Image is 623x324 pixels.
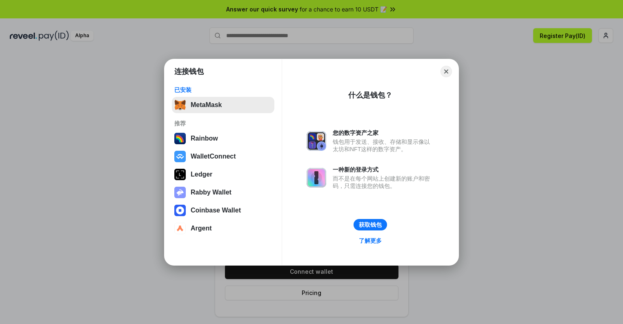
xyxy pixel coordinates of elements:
div: WalletConnect [191,153,236,160]
div: 钱包用于发送、接收、存储和显示像以太坊和NFT这样的数字资产。 [333,138,434,153]
div: 已安装 [174,86,272,94]
button: Rainbow [172,130,274,147]
div: Ledger [191,171,212,178]
button: MetaMask [172,97,274,113]
img: svg+xml,%3Csvg%20xmlns%3D%22http%3A%2F%2Fwww.w3.org%2F2000%2Fsvg%22%20width%3D%2228%22%20height%3... [174,169,186,180]
div: 推荐 [174,120,272,127]
div: 而不是在每个网站上创建新的账户和密码，只需连接您的钱包。 [333,175,434,190]
img: svg+xml,%3Csvg%20width%3D%2228%22%20height%3D%2228%22%20viewBox%3D%220%200%2028%2028%22%20fill%3D... [174,151,186,162]
div: Argent [191,225,212,232]
div: Coinbase Wallet [191,207,241,214]
button: Argent [172,220,274,237]
img: svg+xml,%3Csvg%20fill%3D%22none%22%20height%3D%2233%22%20viewBox%3D%220%200%2035%2033%22%20width%... [174,99,186,111]
img: svg+xml,%3Csvg%20xmlns%3D%22http%3A%2F%2Fwww.w3.org%2F2000%2Fsvg%22%20fill%3D%22none%22%20viewBox... [307,131,326,151]
button: Ledger [172,166,274,183]
button: Close [441,66,452,77]
div: MetaMask [191,101,222,109]
div: Rainbow [191,135,218,142]
img: svg+xml,%3Csvg%20width%3D%2228%22%20height%3D%2228%22%20viewBox%3D%220%200%2028%2028%22%20fill%3D... [174,205,186,216]
div: 了解更多 [359,237,382,244]
button: WalletConnect [172,148,274,165]
div: 您的数字资产之家 [333,129,434,136]
img: svg+xml,%3Csvg%20xmlns%3D%22http%3A%2F%2Fwww.w3.org%2F2000%2Fsvg%22%20fill%3D%22none%22%20viewBox... [307,168,326,188]
button: 获取钱包 [354,219,387,230]
a: 了解更多 [354,235,387,246]
div: 获取钱包 [359,221,382,228]
div: Rabby Wallet [191,189,231,196]
img: svg+xml,%3Csvg%20width%3D%22120%22%20height%3D%22120%22%20viewBox%3D%220%200%20120%20120%22%20fil... [174,133,186,144]
img: svg+xml,%3Csvg%20width%3D%2228%22%20height%3D%2228%22%20viewBox%3D%220%200%2028%2028%22%20fill%3D... [174,223,186,234]
button: Rabby Wallet [172,184,274,201]
div: 一种新的登录方式 [333,166,434,173]
img: svg+xml,%3Csvg%20xmlns%3D%22http%3A%2F%2Fwww.w3.org%2F2000%2Fsvg%22%20fill%3D%22none%22%20viewBox... [174,187,186,198]
div: 什么是钱包？ [348,90,392,100]
button: Coinbase Wallet [172,202,274,219]
h1: 连接钱包 [174,67,204,76]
